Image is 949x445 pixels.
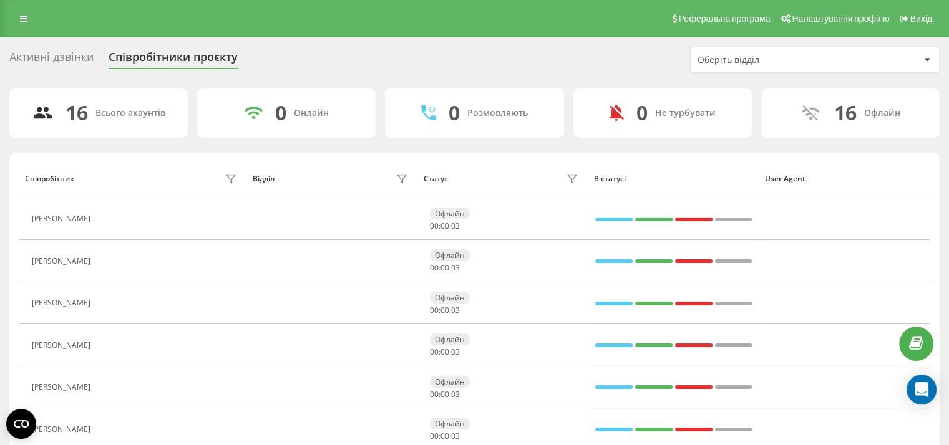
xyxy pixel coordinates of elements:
[451,389,460,400] span: 03
[430,418,470,429] div: Офлайн
[834,101,856,125] div: 16
[9,50,94,70] div: Активні дзвінки
[424,175,448,183] div: Статус
[430,431,439,441] span: 00
[636,101,648,125] div: 0
[6,409,36,439] button: Open CMP widget
[449,101,460,125] div: 0
[430,376,470,388] div: Офлайн
[430,264,460,272] div: : :
[440,431,449,441] span: 00
[275,101,286,125] div: 0
[32,214,94,223] div: [PERSON_NAME]
[430,221,439,231] span: 00
[430,348,460,356] div: : :
[430,390,460,399] div: : :
[792,14,889,24] span: Налаштування профілю
[32,257,94,266] div: [PERSON_NAME]
[32,383,94,391] div: [PERSON_NAME]
[910,14,932,24] span: Вихід
[430,305,439,315] span: 00
[430,262,439,273] span: 00
[467,108,528,118] div: Розмовляють
[679,14,771,24] span: Реферальна програма
[451,305,460,315] span: 03
[451,431,460,441] span: 03
[430,389,439,400] span: 00
[698,55,847,65] div: Оберіть відділ
[451,262,460,273] span: 03
[32,425,94,434] div: [PERSON_NAME]
[32,341,94,350] div: [PERSON_NAME]
[430,292,470,304] div: Офлайн
[440,389,449,400] span: 00
[907,375,937,404] div: Open Intercom Messenger
[253,175,275,183] div: Відділ
[430,306,460,315] div: : :
[451,221,460,231] span: 03
[451,347,460,357] span: 03
[864,108,900,118] div: Офлайн
[32,299,94,307] div: [PERSON_NAME]
[25,175,74,183] div: Співробітник
[294,108,329,118] div: Онлайн
[430,347,439,357] span: 00
[440,262,449,273] span: 00
[430,432,460,441] div: : :
[66,101,88,125] div: 16
[430,222,460,231] div: : :
[440,221,449,231] span: 00
[430,333,470,345] div: Офлайн
[109,50,238,70] div: Співробітники проєкту
[430,249,470,261] div: Офлайн
[95,108,165,118] div: Всього акаунтів
[655,108,716,118] div: Не турбувати
[430,208,470,219] div: Офлайн
[594,175,753,183] div: В статусі
[440,347,449,357] span: 00
[440,305,449,315] span: 00
[765,175,924,183] div: User Agent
